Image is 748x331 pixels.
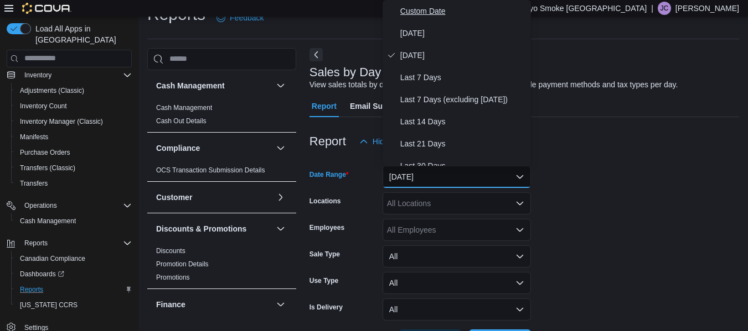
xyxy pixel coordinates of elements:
[156,103,212,112] span: Cash Management
[20,199,132,212] span: Operations
[309,223,344,232] label: Employees
[11,282,136,297] button: Reports
[16,283,48,296] a: Reports
[16,252,90,265] a: Canadian Compliance
[309,170,349,179] label: Date Range
[309,79,678,91] div: View sales totals by day for a specified date range. Details include payment methods and tax type...
[147,164,296,181] div: Compliance
[2,67,136,83] button: Inventory
[309,66,381,79] h3: Sales by Day
[20,133,48,141] span: Manifests
[16,84,132,97] span: Adjustments (Classic)
[16,115,132,128] span: Inventory Manager (Classic)
[156,80,272,91] button: Cash Management
[383,166,531,188] button: [DATE]
[383,245,531,267] button: All
[400,4,527,18] span: Custom Date
[11,176,136,191] button: Transfers
[16,115,107,128] a: Inventory Manager (Classic)
[156,117,207,125] a: Cash Out Details
[11,160,136,176] button: Transfers (Classic)
[16,298,132,312] span: Washington CCRS
[11,83,136,98] button: Adjustments (Classic)
[11,213,136,229] button: Cash Management
[309,48,323,61] button: Next
[156,260,209,269] span: Promotion Details
[309,197,341,206] label: Locations
[16,130,132,144] span: Manifests
[20,270,64,279] span: Dashboards
[274,191,287,204] button: Customer
[156,223,246,234] h3: Discounts & Promotions
[16,161,80,175] a: Transfers (Classic)
[156,104,212,112] a: Cash Management
[274,222,287,235] button: Discounts & Promotions
[350,95,420,117] span: Email Subscription
[309,250,340,259] label: Sale Type
[147,244,296,288] div: Discounts & Promotions
[156,299,272,310] button: Finance
[156,247,185,255] a: Discounts
[11,98,136,114] button: Inventory Count
[20,217,76,225] span: Cash Management
[20,148,70,157] span: Purchase Orders
[309,276,338,285] label: Use Type
[312,95,337,117] span: Report
[156,80,225,91] h3: Cash Management
[212,7,268,29] a: Feedback
[651,2,653,15] p: |
[156,274,190,281] a: Promotions
[309,303,343,312] label: Is Delivery
[156,299,185,310] h3: Finance
[11,129,136,145] button: Manifests
[16,161,132,175] span: Transfers (Classic)
[2,198,136,213] button: Operations
[24,239,48,248] span: Reports
[20,254,85,263] span: Canadian Compliance
[274,79,287,92] button: Cash Management
[383,298,531,321] button: All
[20,164,75,172] span: Transfers (Classic)
[518,2,647,15] p: Tokyo Smoke [GEOGRAPHIC_DATA]
[400,49,527,62] span: [DATE]
[16,177,132,190] span: Transfers
[309,135,346,148] h3: Report
[156,143,272,154] button: Compliance
[156,223,272,234] button: Discounts & Promotions
[20,117,103,126] span: Inventory Manager (Classic)
[24,201,57,210] span: Operations
[16,84,89,97] a: Adjustments (Classic)
[20,179,48,188] span: Transfers
[16,214,132,228] span: Cash Management
[400,27,527,40] span: [DATE]
[156,166,265,175] span: OCS Transaction Submission Details
[661,2,669,15] span: JC
[515,199,524,208] button: Open list of options
[16,130,53,144] a: Manifests
[20,237,52,250] button: Reports
[383,272,531,294] button: All
[22,3,71,14] img: Cova
[400,137,527,150] span: Last 21 Days
[11,297,136,313] button: [US_STATE] CCRS
[11,145,136,160] button: Purchase Orders
[16,99,71,113] a: Inventory Count
[274,141,287,155] button: Compliance
[20,301,78,309] span: [US_STATE] CCRS
[400,71,527,84] span: Last 7 Days
[16,283,132,296] span: Reports
[16,298,82,312] a: [US_STATE] CCRS
[16,146,75,159] a: Purchase Orders
[20,102,67,111] span: Inventory Count
[156,166,265,174] a: OCS Transaction Submission Details
[156,246,185,255] span: Discounts
[400,93,527,106] span: Last 7 Days (excluding [DATE])
[156,143,200,154] h3: Compliance
[156,117,207,125] span: Cash Out Details
[20,69,56,82] button: Inventory
[16,252,132,265] span: Canadian Compliance
[20,237,132,250] span: Reports
[16,267,69,281] a: Dashboards
[24,71,51,80] span: Inventory
[2,235,136,251] button: Reports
